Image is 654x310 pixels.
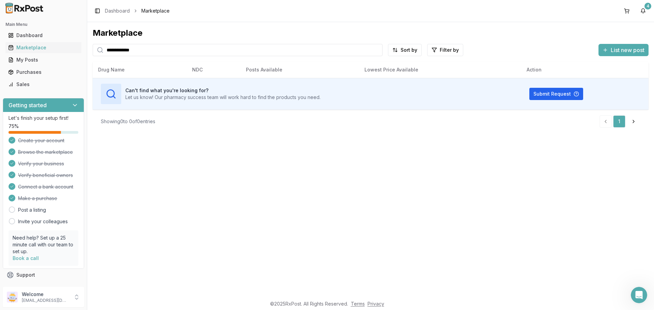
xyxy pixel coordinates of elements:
th: Drug Name [93,62,187,78]
p: Need help? Set up a 25 minute call with our team to set up. [13,234,74,255]
span: List new post [611,46,644,54]
p: Let us know! Our pharmacy success team will work hard to find the products you need. [125,94,321,101]
button: Dashboard [3,30,84,41]
div: My Posts [8,56,79,63]
span: Feedback [16,284,40,291]
a: Terms [351,301,365,307]
span: Verify your business [18,160,64,167]
a: Post a listing [18,207,46,213]
button: Purchases [3,67,84,78]
button: 4 [638,5,649,16]
button: Marketplace [3,42,84,53]
button: Sort by [388,44,422,56]
span: Create your account [18,137,64,144]
div: Dashboard [8,32,79,39]
span: Sort by [401,47,417,53]
span: 75 % [9,123,19,130]
h2: Main Menu [5,22,81,27]
a: Sales [5,78,81,91]
div: Purchases [8,69,79,76]
th: NDC [187,62,240,78]
th: Posts Available [240,62,359,78]
iframe: Intercom live chat [631,287,647,303]
a: List new post [598,47,649,54]
span: Connect a bank account [18,183,73,190]
button: My Posts [3,54,84,65]
p: Welcome [22,291,69,298]
img: RxPost Logo [3,3,46,14]
span: Verify beneficial owners [18,172,73,179]
th: Lowest Price Available [359,62,521,78]
div: Sales [8,81,79,88]
span: Marketplace [141,7,170,14]
button: List new post [598,44,649,56]
nav: pagination [599,115,640,128]
div: 4 [644,3,651,10]
div: Marketplace [8,44,79,51]
a: Dashboard [105,7,130,14]
nav: breadcrumb [105,7,170,14]
a: Marketplace [5,42,81,54]
a: Invite your colleagues [18,218,68,225]
span: Make a purchase [18,195,57,202]
a: Privacy [368,301,384,307]
button: Feedback [3,281,84,293]
a: My Posts [5,54,81,66]
div: Marketplace [93,28,649,38]
button: Sales [3,79,84,90]
a: Book a call [13,255,39,261]
a: Dashboard [5,29,81,42]
th: Action [521,62,649,78]
h3: Getting started [9,101,47,109]
a: 1 [613,115,625,128]
h3: Can't find what you're looking for? [125,87,321,94]
button: Support [3,269,84,281]
p: [EMAIL_ADDRESS][DOMAIN_NAME] [22,298,69,303]
span: Browse the marketplace [18,149,73,156]
button: Submit Request [529,88,583,100]
img: User avatar [7,292,18,303]
a: Go to next page [627,115,640,128]
div: Showing 0 to 0 of 0 entries [101,118,155,125]
p: Let's finish your setup first! [9,115,78,121]
span: Filter by [440,47,459,53]
a: Purchases [5,66,81,78]
button: Filter by [427,44,463,56]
